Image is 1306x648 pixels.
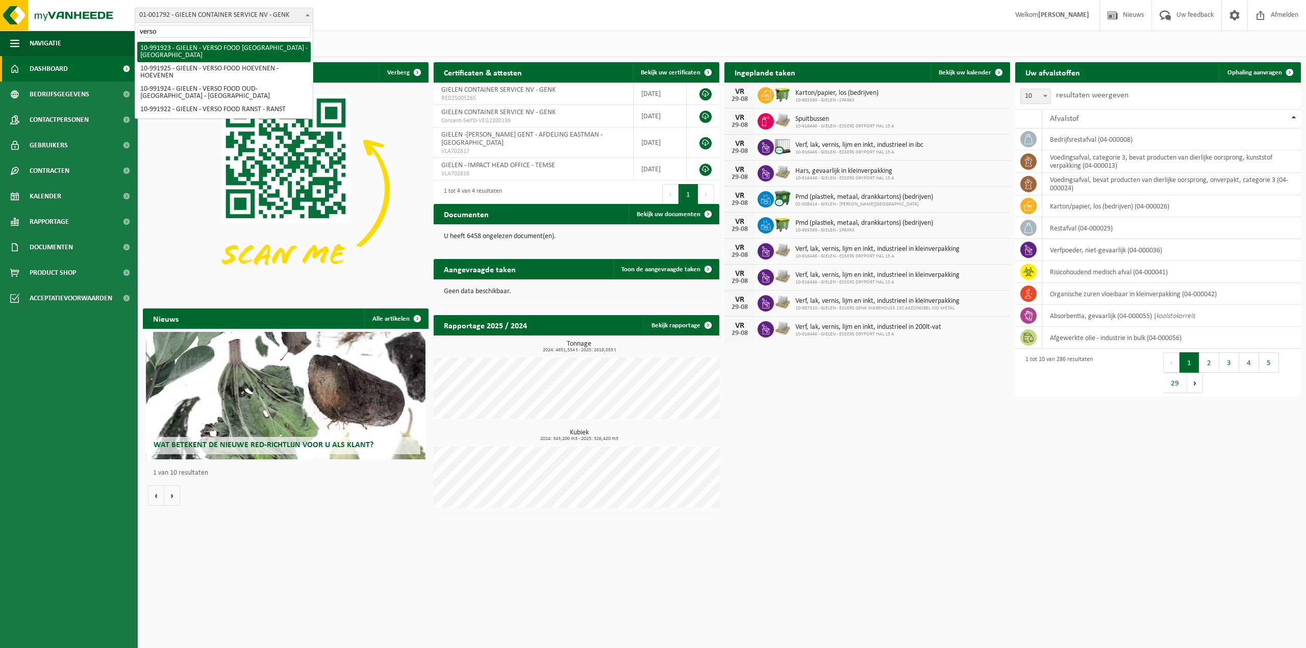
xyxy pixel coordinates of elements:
[441,117,625,125] span: Consent-SelfD-VEG2200139
[1042,128,1301,150] td: bedrijfsrestafval (04-000008)
[1042,217,1301,239] td: restafval (04-000029)
[730,166,750,174] div: VR
[439,436,719,442] span: 2024: 343,200 m3 - 2025: 326,420 m3
[613,259,718,279] a: Toon de aangevraagde taken
[30,82,89,107] span: Bedrijfsgegevens
[1227,69,1282,76] span: Ophaling aanvragen
[30,133,68,158] span: Gebruikers
[439,183,502,205] div: 1 tot 4 van 4 resultaten
[795,323,941,331] span: Verf, lak, vernis, lijm en inkt, industrieel in 200lt-vat
[730,270,750,278] div: VR
[143,83,429,297] img: Download de VHEPlus App
[795,245,960,253] span: Verf, lak, vernis, lijm en inkt, industrieel in kleinverpakking
[621,266,700,273] span: Toon de aangevraagde taken
[730,140,750,148] div: VR
[774,216,791,233] img: WB-1100-HPE-GN-50
[1042,239,1301,261] td: verfpoeder, niet-gevaarlijk (04-000036)
[698,184,714,204] button: Next
[441,94,625,102] span: RED25005265
[30,235,73,260] span: Documenten
[1259,352,1279,373] button: 5
[1163,373,1187,393] button: 29
[1050,115,1079,123] span: Afvalstof
[153,470,423,477] p: 1 van 10 resultaten
[795,305,960,312] span: 10-987310 - GIELEN - ESSERS GENK WAREHOUSE 15C AKZONOBEL ICO METAL
[1219,352,1239,373] button: 3
[730,304,750,311] div: 29-08
[795,271,960,279] span: Verf, lak, vernis, lijm en inkt, industrieel in kleinverpakking
[441,147,625,155] span: VLA702817
[730,122,750,129] div: 29-08
[730,200,750,207] div: 29-08
[387,69,410,76] span: Verberg
[154,441,373,449] span: Wat betekent de nieuwe RED-richtlijn voor u als klant?
[1042,173,1301,195] td: voedingsafval, bevat producten van dierlijke oorsprong, onverpakt, categorie 3 (04-000024)
[1020,89,1051,104] span: 10
[444,233,709,240] p: U heeft 6458 ongelezen document(en).
[774,320,791,337] img: LP-PA-00000-WDN-11
[30,107,89,133] span: Contactpersonen
[931,62,1009,83] a: Bekijk uw kalender
[795,123,894,129] span: 10-916446 - GIELEN - ESSERS DRYPORT HAL 15 A
[1163,352,1179,373] button: Previous
[637,211,700,218] span: Bekijk uw documenten
[774,86,791,103] img: WB-1100-HPE-GN-50
[774,190,791,207] img: WB-1100-CU
[135,8,313,23] span: 01-001792 - GIELEN CONTAINER SERVICE NV - GENK
[634,158,687,180] td: [DATE]
[137,62,311,83] li: 10-991925 - GIELEN - VERSO FOOD HOEVENEN - HOEVENEN
[434,315,537,335] h2: Rapportage 2025 / 2024
[774,268,791,285] img: LP-PA-00000-WDN-11
[441,109,556,116] span: GIELEN CONTAINER SERVICE NV - GENK
[1179,352,1199,373] button: 1
[730,218,750,226] div: VR
[730,88,750,96] div: VR
[730,114,750,122] div: VR
[434,204,499,224] h2: Documenten
[730,148,750,155] div: 29-08
[434,259,526,279] h2: Aangevraagde taken
[137,103,311,116] li: 10-991922 - GIELEN - VERSO FOOD RANST - RANST
[441,162,555,169] span: GIELEN - IMPACT HEAD OFFICE - TEMSE
[774,112,791,129] img: LP-PA-00000-WDN-11
[774,164,791,181] img: LP-PA-00000-WDN-11
[1042,261,1301,283] td: risicohoudend medisch afval (04-000041)
[795,175,894,182] span: 10-916446 - GIELEN - ESSERS DRYPORT HAL 15 A
[143,308,189,328] h2: Nieuws
[795,167,894,175] span: Hars, gevaarlijk in kleinverpakking
[30,260,76,286] span: Product Shop
[1042,283,1301,305] td: organische zuren vloeibaar in kleinverpakking (04-000042)
[444,288,709,295] p: Geen data beschikbaar.
[30,31,61,56] span: Navigatie
[634,127,687,158] td: [DATE]
[441,131,602,147] span: GIELEN -[PERSON_NAME] GENT - AFDELING EASTMAN - [GEOGRAPHIC_DATA]
[441,86,556,94] span: GIELEN CONTAINER SERVICE NV - GENK
[164,485,180,506] button: Volgende
[795,193,933,201] span: Pmd (plastiek, metaal, drankkartons) (bedrijven)
[730,252,750,259] div: 29-08
[730,322,750,330] div: VR
[30,184,61,209] span: Kalender
[730,192,750,200] div: VR
[641,69,700,76] span: Bekijk uw certificaten
[795,219,933,227] span: Pmd (plastiek, metaal, drankkartons) (bedrijven)
[730,96,750,103] div: 29-08
[795,115,894,123] span: Spuitbussen
[795,201,933,208] span: 02-008414 - GIELEN - [PERSON_NAME][GEOGRAPHIC_DATA]
[1038,11,1089,19] strong: [PERSON_NAME]
[1219,62,1300,83] a: Ophaling aanvragen
[795,297,960,305] span: Verf, lak, vernis, lijm en inkt, industrieel in kleinverpakking
[730,296,750,304] div: VR
[439,429,719,442] h3: Kubiek
[1020,351,1093,394] div: 1 tot 10 van 286 resultaten
[679,184,698,204] button: 1
[774,138,791,155] img: PB-IC-CU
[795,279,960,286] span: 10-916446 - GIELEN - ESSERS DRYPORT HAL 15 A
[795,141,923,149] span: Verf, lak, vernis, lijm en inkt, industrieel in ibc
[364,308,428,329] a: Alle artikelen
[1239,352,1259,373] button: 4
[1042,150,1301,173] td: voedingsafval, categorie 3, bevat producten van dierlijke oorsprong, kunststof verpakking (04-000...
[643,315,718,335] a: Bekijk rapportage
[629,204,718,224] a: Bekijk uw documenten
[1187,373,1203,393] button: Next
